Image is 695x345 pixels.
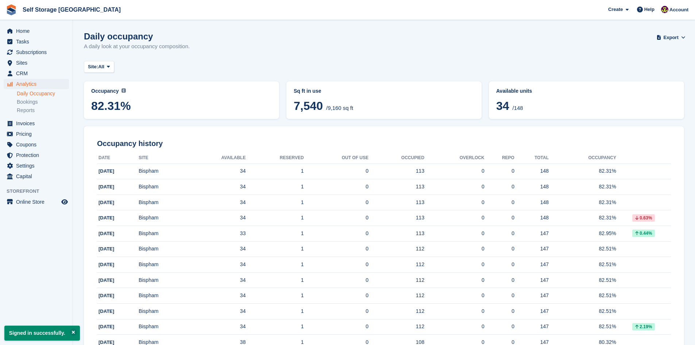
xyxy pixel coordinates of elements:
[4,79,69,89] a: menu
[4,118,69,129] a: menu
[187,152,246,164] th: Available
[139,152,187,164] th: Site
[484,230,514,237] div: 0
[99,293,114,298] span: [DATE]
[424,167,484,175] div: 0
[4,37,69,47] a: menu
[304,195,368,210] td: 0
[16,26,60,36] span: Home
[246,164,304,179] td: 1
[99,184,114,189] span: [DATE]
[632,323,655,330] div: 2.19%
[549,152,616,164] th: Occupancy
[187,304,246,319] td: 34
[424,245,484,253] div: 0
[368,214,424,222] div: 113
[16,171,60,181] span: Capital
[304,210,368,226] td: 0
[99,340,114,345] span: [DATE]
[549,272,616,288] td: 82.51%
[549,241,616,257] td: 82.51%
[139,195,187,210] td: Bispham
[4,197,69,207] a: menu
[4,26,69,36] a: menu
[246,179,304,195] td: 1
[187,319,246,335] td: 34
[4,326,80,341] p: Signed in successfully.
[4,68,69,78] a: menu
[424,323,484,330] div: 0
[484,276,514,284] div: 0
[16,150,60,160] span: Protection
[16,68,60,78] span: CRM
[514,257,549,273] td: 147
[424,183,484,191] div: 0
[139,304,187,319] td: Bispham
[17,99,69,106] a: Bookings
[368,199,424,206] div: 113
[20,4,124,16] a: Self Storage [GEOGRAPHIC_DATA]
[246,257,304,273] td: 1
[424,276,484,284] div: 0
[514,241,549,257] td: 147
[512,105,523,111] span: /148
[99,277,114,283] span: [DATE]
[424,214,484,222] div: 0
[17,90,69,97] a: Daily Occupancy
[514,210,549,226] td: 148
[16,197,60,207] span: Online Store
[484,214,514,222] div: 0
[368,323,424,330] div: 112
[496,88,532,94] span: Available units
[187,179,246,195] td: 34
[304,257,368,273] td: 0
[669,6,688,14] span: Account
[632,230,655,237] div: 0.44%
[139,164,187,179] td: Bispham
[88,63,98,70] span: Site:
[304,241,368,257] td: 0
[16,129,60,139] span: Pricing
[304,304,368,319] td: 0
[484,261,514,268] div: 0
[99,215,114,221] span: [DATE]
[368,261,424,268] div: 112
[294,88,321,94] span: Sq ft in use
[98,63,104,70] span: All
[16,161,60,171] span: Settings
[368,183,424,191] div: 113
[514,304,549,319] td: 147
[99,200,114,205] span: [DATE]
[246,210,304,226] td: 1
[246,195,304,210] td: 1
[368,167,424,175] div: 113
[99,246,114,252] span: [DATE]
[16,37,60,47] span: Tasks
[549,164,616,179] td: 82.31%
[549,319,616,335] td: 82.51%
[4,139,69,150] a: menu
[16,139,60,150] span: Coupons
[91,87,272,95] abbr: Current percentage of sq ft occupied
[496,99,509,112] span: 34
[496,87,677,95] abbr: Current percentage of units occupied or overlocked
[549,210,616,226] td: 82.31%
[187,241,246,257] td: 34
[514,152,549,164] th: Total
[368,307,424,315] div: 112
[16,79,60,89] span: Analytics
[514,226,549,242] td: 147
[514,288,549,304] td: 147
[246,288,304,304] td: 1
[246,304,304,319] td: 1
[84,31,190,41] h1: Daily occupancy
[644,6,655,13] span: Help
[368,230,424,237] div: 113
[187,226,246,242] td: 33
[484,167,514,175] div: 0
[246,226,304,242] td: 1
[661,6,668,13] img: Nicholas Williams
[549,195,616,210] td: 82.31%
[549,257,616,273] td: 82.51%
[60,198,69,206] a: Preview store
